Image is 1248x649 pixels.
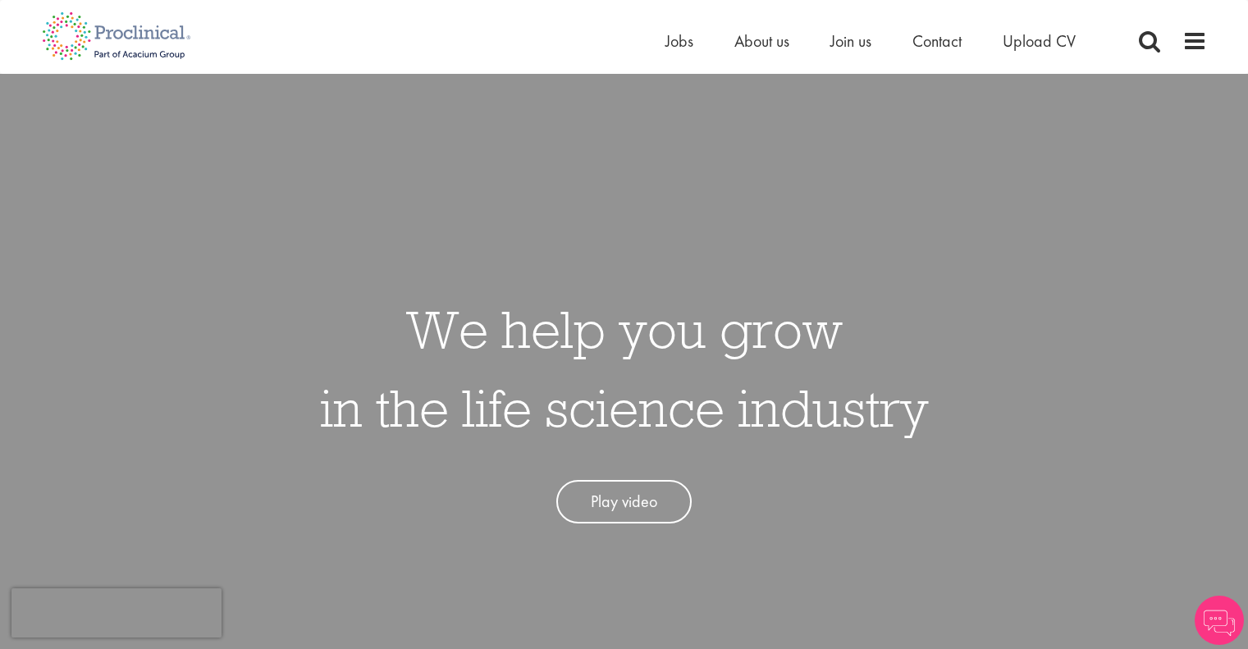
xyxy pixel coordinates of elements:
[912,30,962,52] a: Contact
[556,480,692,523] a: Play video
[665,30,693,52] a: Jobs
[320,290,929,447] h1: We help you grow in the life science industry
[734,30,789,52] a: About us
[1003,30,1076,52] a: Upload CV
[1195,596,1244,645] img: Chatbot
[830,30,871,52] a: Join us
